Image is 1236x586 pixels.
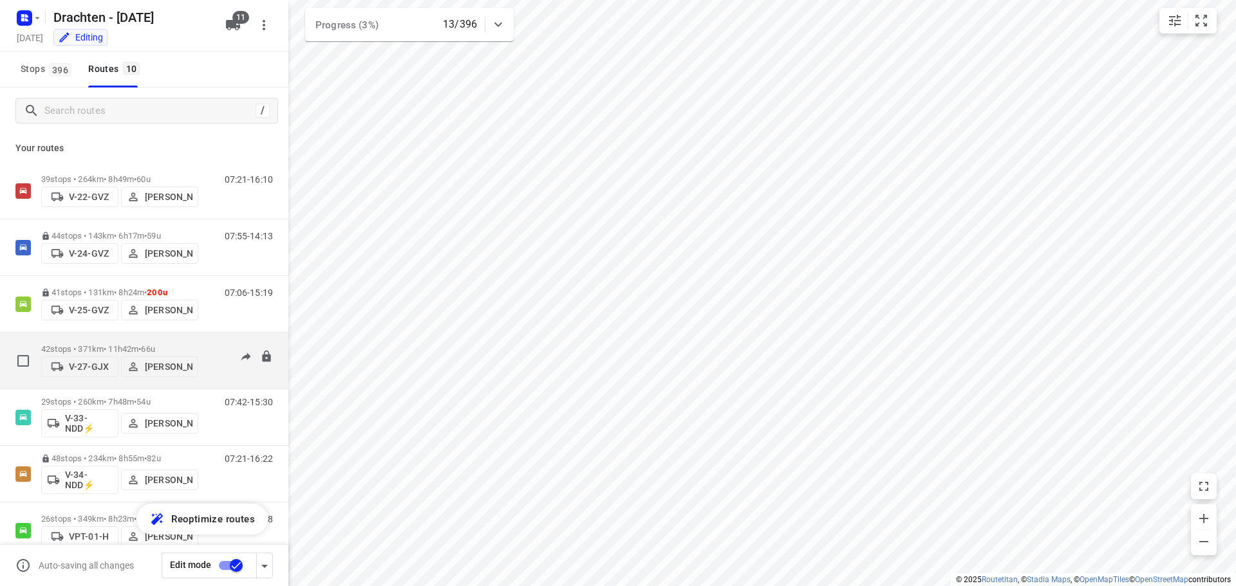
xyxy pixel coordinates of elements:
span: 60u [136,174,150,184]
span: 11 [232,11,249,24]
p: V-27-GJX [69,362,109,372]
p: V-25-GVZ [69,305,109,315]
button: Fit zoom [1188,8,1214,33]
button: [PERSON_NAME] [121,526,198,547]
button: V-24-GVZ [41,243,118,264]
span: Stops [21,61,75,77]
div: Routes [88,61,144,77]
p: [PERSON_NAME] [145,305,192,315]
span: • [134,174,136,184]
p: 07:06-15:19 [225,288,273,298]
span: • [144,231,147,241]
a: Routetitan [982,575,1018,584]
button: [PERSON_NAME] [121,300,198,320]
p: 29 stops • 260km • 7h48m [41,397,198,407]
p: Your routes [15,142,273,155]
span: Progress (3%) [315,19,379,31]
p: 39 stops • 264km • 8h49m [41,174,198,184]
button: V-27-GJX [41,356,118,377]
span: • [134,514,136,524]
button: Send to driver [233,344,259,370]
span: Reoptimize routes [171,511,255,527]
p: [PERSON_NAME] [145,475,192,485]
span: 200u [147,288,167,297]
button: More [251,12,277,38]
p: 48 stops • 234km • 8h55m [41,453,198,463]
p: 44 stops • 143km • 6h17m [41,231,198,241]
p: 41 stops • 131km • 8h24m [41,288,198,297]
button: V-34-NDD⚡ [41,466,118,494]
span: 66u [141,344,154,354]
span: Edit mode [170,560,211,570]
span: 10 [123,62,140,75]
div: small contained button group [1159,8,1217,33]
div: You are currently in edit mode. [58,31,103,44]
span: Select [10,348,36,374]
p: 07:42-15:30 [225,397,273,407]
div: Progress (3%)13/396 [305,8,514,41]
input: Search routes [44,101,256,121]
p: [PERSON_NAME] [145,248,192,259]
p: 07:21-16:10 [225,174,273,185]
p: 13/396 [443,17,477,32]
p: 26 stops • 349km • 8h23m [41,514,198,524]
span: • [144,453,147,463]
p: V-33-NDD⚡ [65,413,113,434]
p: 07:55-14:13 [225,231,273,241]
h5: Rename [48,7,215,28]
p: [PERSON_NAME] [145,192,192,202]
button: V-33-NDD⚡ [41,409,118,437]
button: Lock route [260,350,273,365]
a: OpenStreetMap [1135,575,1188,584]
button: Map settings [1162,8,1188,33]
div: / [256,104,270,118]
span: 82u [147,453,160,463]
button: Reoptimize routes [136,504,268,535]
span: • [144,288,147,297]
p: [PERSON_NAME] [145,531,192,542]
button: VPT-01-H [41,526,118,547]
button: [PERSON_NAME] [121,470,198,490]
h5: Project date [12,30,48,45]
p: V-22-GVZ [69,192,109,202]
p: V-34-NDD⚡ [65,470,113,490]
button: V-25-GVZ [41,300,118,320]
span: 59u [147,231,160,241]
button: [PERSON_NAME] [121,187,198,207]
p: Auto-saving all changes [39,560,134,571]
p: [PERSON_NAME] [145,418,192,428]
button: [PERSON_NAME] [121,413,198,434]
a: OpenMapTiles [1080,575,1129,584]
span: • [134,397,136,407]
button: [PERSON_NAME] [121,356,198,377]
p: 42 stops • 371km • 11h42m [41,344,198,354]
p: [PERSON_NAME] [145,362,192,372]
span: 396 [49,63,71,76]
button: 11 [220,12,246,38]
p: VPT-01-H [69,531,109,542]
p: 07:21-16:22 [225,453,273,464]
div: Driver app settings [257,557,272,573]
button: V-22-GVZ [41,187,118,207]
li: © 2025 , © , © © contributors [956,575,1231,584]
span: • [138,344,141,354]
span: 54u [136,397,150,407]
button: [PERSON_NAME] [121,243,198,264]
a: Stadia Maps [1027,575,1071,584]
p: V-24-GVZ [69,248,109,259]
